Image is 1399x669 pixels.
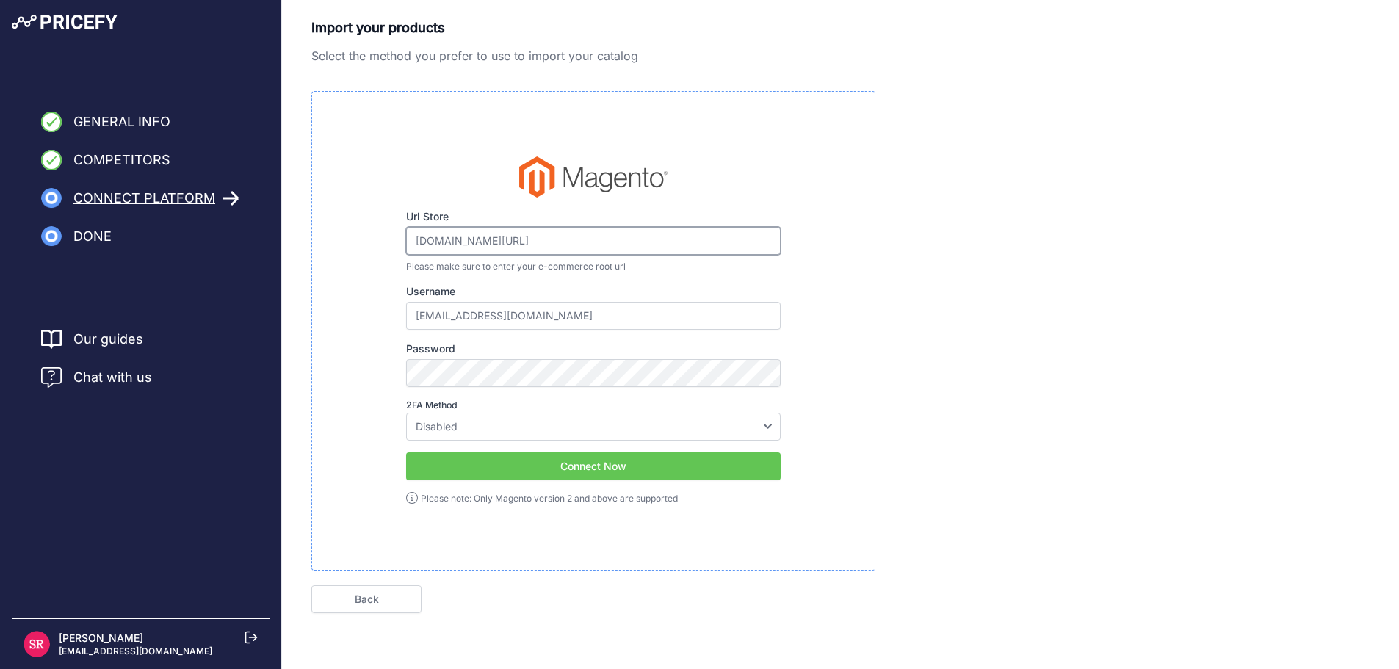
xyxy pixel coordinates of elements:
[311,585,422,613] a: Back
[73,150,170,170] span: Competitors
[421,493,678,505] div: Please note: Only Magento version 2 and above are supported
[406,399,781,413] label: 2FA Method
[73,329,143,350] a: Our guides
[59,646,212,657] p: [EMAIL_ADDRESS][DOMAIN_NAME]
[406,284,781,299] label: Username
[311,18,875,38] p: Import your products
[73,112,170,132] span: General Info
[12,15,118,29] img: Pricefy Logo
[73,367,152,388] span: Chat with us
[406,341,781,356] label: Password
[59,631,212,646] p: [PERSON_NAME]
[41,367,152,388] a: Chat with us
[406,261,781,272] div: Please make sure to enter your e-commerce root url
[73,226,112,247] span: Done
[406,227,781,255] input: https://www.storeurl.com
[311,47,875,65] p: Select the method you prefer to use to import your catalog
[73,188,215,209] span: Connect Platform
[406,209,781,224] label: Url Store
[406,452,781,480] button: Connect Now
